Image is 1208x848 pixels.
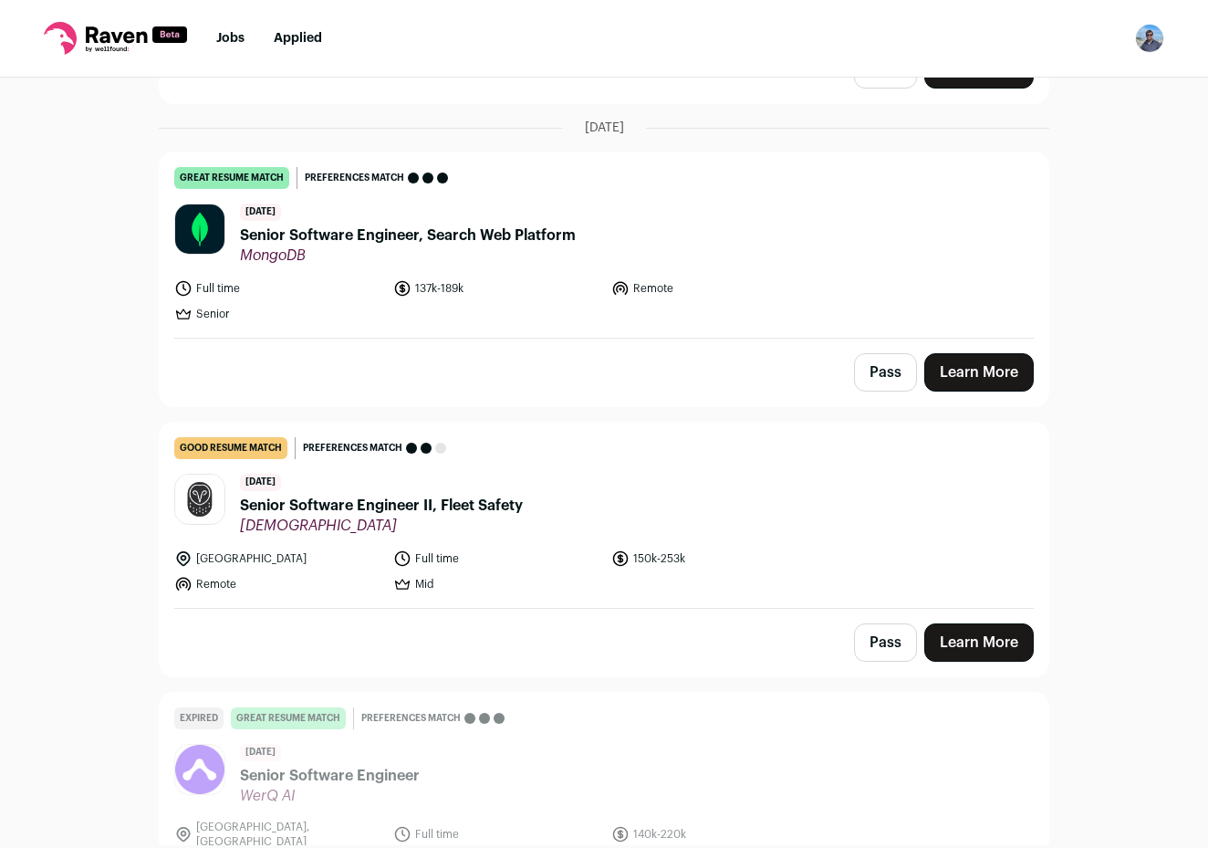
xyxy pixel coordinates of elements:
li: Mid [393,575,601,593]
li: 150k-253k [611,550,819,568]
div: great resume match [174,167,289,189]
a: Jobs [216,32,245,45]
div: Expired [174,707,224,729]
li: [GEOGRAPHIC_DATA] [174,550,382,568]
span: Preferences match [361,709,461,728]
span: [DEMOGRAPHIC_DATA] [240,517,523,535]
span: Senior Software Engineer, Search Web Platform [240,225,576,246]
li: Full time [174,279,382,298]
button: Pass [854,623,917,662]
button: Open dropdown [1135,24,1164,53]
span: Preferences match [303,439,402,457]
span: Senior Software Engineer [240,765,420,787]
button: Pass [854,353,917,392]
a: Learn More [924,353,1034,392]
li: Senior [174,305,382,323]
span: Senior Software Engineer II, Fleet Safety [240,495,523,517]
span: [DATE] [240,474,281,491]
span: [DATE] [585,119,624,137]
a: good resume match Preferences match [DATE] Senior Software Engineer II, Fleet Safety [DEMOGRAPHIC... [160,423,1048,608]
a: Learn More [924,623,1034,662]
li: Full time [393,550,601,568]
span: Preferences match [305,169,404,187]
span: [DATE] [240,744,281,761]
span: MongoDB [240,246,576,265]
a: Applied [274,32,322,45]
span: WerQ AI [240,787,420,805]
div: great resume match [231,707,346,729]
li: 137k-189k [393,279,601,298]
img: b5c3977b3c30a6e376ce00ee1ba96acb4c7c134633ca2d26d04a06c465285f95.png [175,745,224,794]
span: [DATE] [240,204,281,221]
li: Remote [174,575,382,593]
a: great resume match Preferences match [DATE] Senior Software Engineer, Search Web Platform MongoDB... [160,152,1048,338]
div: good resume match [174,437,287,459]
img: f3d5d0fa5e81f1c40eef72acec6f04c076c8df624c75215ce6affc40ebb62c96.jpg [175,475,224,524]
img: c5bf07b10918668e1a31cfea1b7e5a4b07ede11153f090b12a787418ee836f43.png [175,204,224,254]
li: Remote [611,279,819,298]
img: 7306389-medium_jpg [1135,24,1164,53]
